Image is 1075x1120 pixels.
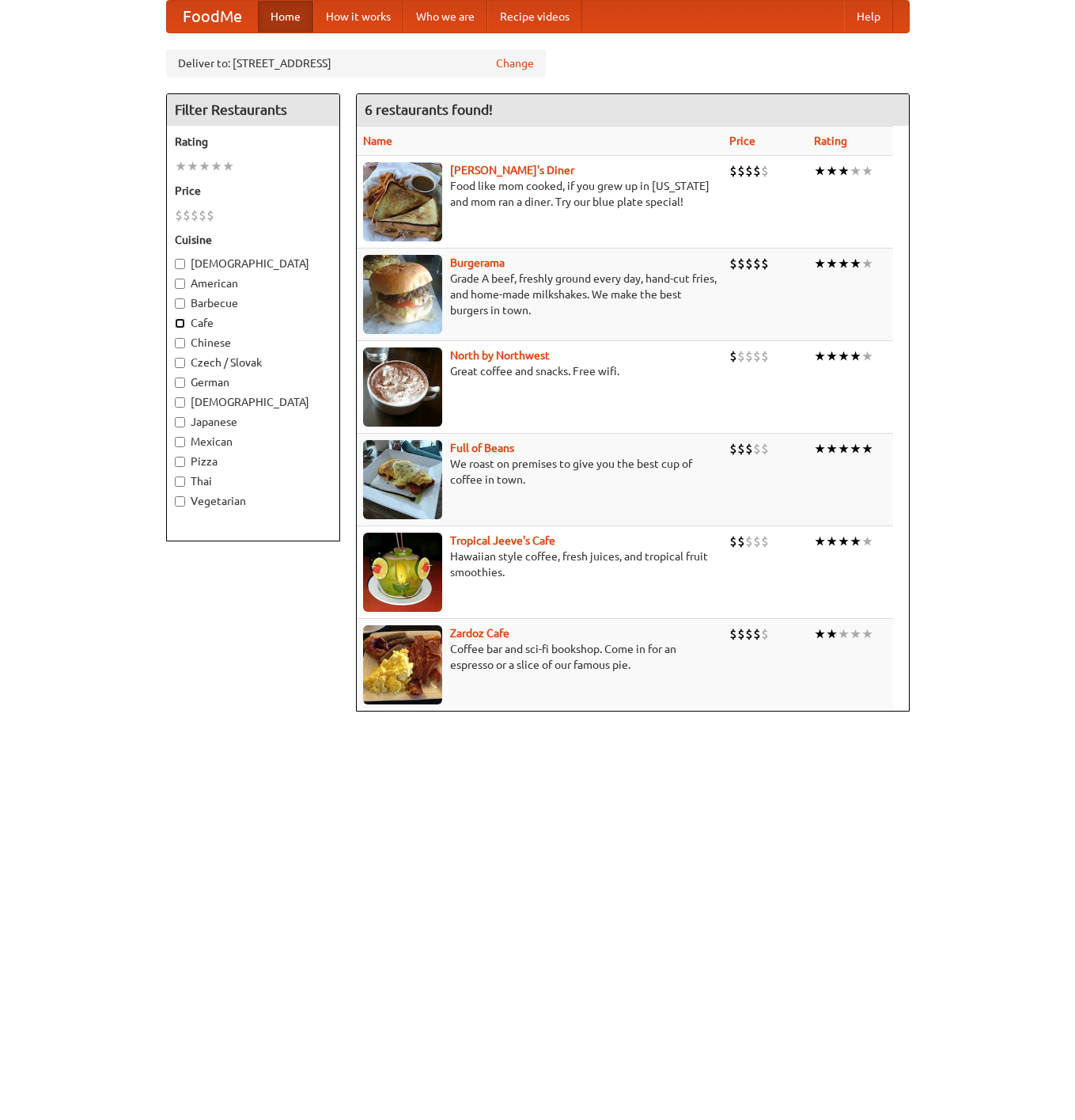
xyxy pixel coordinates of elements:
[363,641,717,673] p: Coffee bar and sci-fi bookshop. Come in for an espresso or a slice of our famous pie.
[761,533,769,550] li: $
[729,255,737,272] li: $
[175,473,331,489] label: Thai
[838,162,850,180] li: ★
[745,162,753,180] li: $
[175,417,185,427] input: Japanese
[729,533,737,550] li: $
[258,1,313,32] a: Home
[753,533,761,550] li: $
[450,442,514,454] a: Full of Beans
[861,255,873,272] li: ★
[838,347,850,365] li: ★
[450,349,550,362] a: North by Northwest
[850,533,861,550] li: ★
[175,279,185,289] input: American
[175,394,331,410] label: [DEMOGRAPHIC_DATA]
[175,158,187,175] li: ★
[363,533,442,612] img: jeeves.jpg
[450,256,505,269] a: Burgerama
[753,625,761,643] li: $
[363,347,442,427] img: north.jpg
[761,162,769,180] li: $
[737,162,745,180] li: $
[729,347,737,365] li: $
[183,207,191,224] li: $
[175,275,331,291] label: American
[496,55,534,71] a: Change
[814,255,826,272] li: ★
[826,255,838,272] li: ★
[363,363,717,379] p: Great coffee and snacks. Free wifi.
[826,347,838,365] li: ★
[365,102,493,117] ng-pluralize: 6 restaurants found!
[729,135,755,147] a: Price
[761,625,769,643] li: $
[187,158,199,175] li: ★
[206,207,214,224] li: $
[753,255,761,272] li: $
[861,347,873,365] li: ★
[729,440,737,457] li: $
[175,434,331,450] label: Mexican
[753,440,761,457] li: $
[850,347,861,365] li: ★
[450,627,509,640] b: Zardoz Cafe
[175,496,185,507] input: Vegetarian
[175,256,331,271] label: [DEMOGRAPHIC_DATA]
[737,625,745,643] li: $
[175,207,183,224] li: $
[826,440,838,457] li: ★
[737,440,745,457] li: $
[753,347,761,365] li: $
[745,347,753,365] li: $
[814,533,826,550] li: ★
[175,232,331,248] h5: Cuisine
[175,315,331,331] label: Cafe
[175,414,331,430] label: Japanese
[210,158,222,175] li: ★
[403,1,487,32] a: Who we are
[729,625,737,643] li: $
[826,533,838,550] li: ★
[487,1,582,32] a: Recipe videos
[850,625,861,643] li: ★
[175,397,185,408] input: [DEMOGRAPHIC_DATA]
[729,162,737,180] li: $
[175,476,185,487] input: Thai
[737,533,745,550] li: $
[844,1,893,32] a: Help
[175,493,331,509] label: Vegetarian
[175,318,185,328] input: Cafe
[175,338,185,348] input: Chinese
[761,440,769,457] li: $
[737,255,745,272] li: $
[814,347,826,365] li: ★
[175,374,331,390] label: German
[363,162,442,241] img: sallys.jpg
[175,295,331,311] label: Barbecue
[166,49,546,78] div: Deliver to: [STREET_ADDRESS]
[761,255,769,272] li: $
[450,534,555,547] b: Tropical Jeeve's Cafe
[363,625,442,704] img: zardoz.jpg
[175,259,185,269] input: [DEMOGRAPHIC_DATA]
[363,135,392,147] a: Name
[814,625,826,643] li: ★
[838,625,850,643] li: ★
[175,437,185,447] input: Mexican
[222,158,234,175] li: ★
[175,134,331,150] h5: Rating
[861,625,873,643] li: ★
[814,135,847,147] a: Rating
[838,440,850,457] li: ★
[450,164,574,177] a: [PERSON_NAME]'s Diner
[745,625,753,643] li: $
[850,255,861,272] li: ★
[761,347,769,365] li: $
[745,533,753,550] li: $
[814,162,826,180] li: ★
[363,255,442,334] img: burgerama.jpg
[199,207,206,224] li: $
